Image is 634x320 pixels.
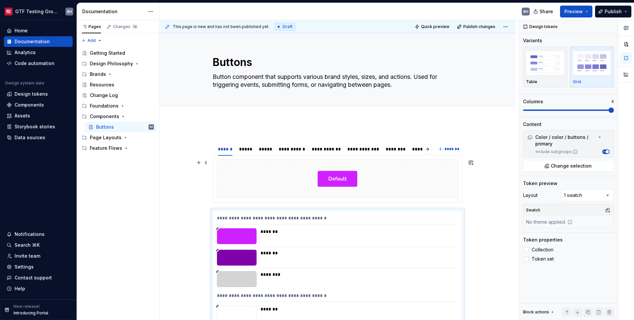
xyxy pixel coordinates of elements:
button: placeholderTable [523,47,567,87]
img: placeholder [573,51,611,75]
button: Publish [595,6,631,17]
div: Settings [15,264,34,270]
img: placeholder [526,51,564,75]
div: Block actions [523,309,549,315]
div: Resources [90,81,114,88]
p: Table [526,79,537,84]
button: Preview [560,6,592,17]
div: Color / color / buttons / primary [527,134,596,147]
div: Home [15,27,28,34]
button: Notifications [4,229,73,240]
div: Components [15,102,44,108]
img: f4f33d50-0937-4074-a32a-c7cda971eed1.png [5,8,13,16]
div: Columns [523,98,543,105]
textarea: Button component that supports various brand styles, sizes, and actions. Used for triggering even... [211,72,461,90]
a: ButtonsBH [86,122,157,132]
div: Assets [15,112,30,119]
span: Publish changes [463,24,495,29]
a: Components [4,100,73,110]
span: Share [540,8,553,15]
div: Data sources [15,134,45,141]
a: Code automation [4,58,73,69]
span: Publish [605,8,622,15]
div: Design tokens [15,91,48,97]
div: GTF Testing Grounds [15,8,57,15]
button: placeholderGrid [570,47,614,87]
div: Getting Started [90,50,125,56]
a: Analytics [4,47,73,58]
div: Layout [523,192,538,199]
div: Search ⌘K [15,242,40,248]
div: Analytics [15,49,36,56]
div: Page Layouts [79,132,157,143]
a: Change Log [79,90,157,101]
div: No theme applied. [523,216,575,228]
div: Swatch [525,206,542,215]
button: Search ⌘K [4,240,73,250]
span: Quick preview [421,24,449,29]
button: Share [530,6,557,17]
span: This page is new and has not been published yet. [173,24,269,29]
div: Design Philosophy [79,58,157,69]
div: Color / color / buttons / primary [525,132,612,148]
div: Notifications [15,231,45,238]
div: Design Philosophy [90,60,133,67]
a: Resources [79,80,157,90]
span: Add [88,38,96,43]
div: Block actions [523,307,555,317]
div: Page Layouts [90,134,122,141]
div: Foundations [79,101,157,111]
div: Help [15,285,25,292]
button: Contact support [4,272,73,283]
button: Help [4,283,73,294]
span: Preview [564,8,583,15]
div: Feature Flows [79,143,157,153]
div: Contact support [15,274,52,281]
textarea: Buttons [211,54,461,70]
div: Page tree [79,48,157,153]
button: Change selection [523,160,614,172]
div: Variants [523,37,542,44]
span: Token set [532,256,554,262]
label: Include subgroups [533,149,578,154]
div: BH [523,9,528,14]
div: BH [150,124,153,130]
span: 18 [132,24,138,29]
div: Token preview [523,180,557,187]
a: Home [4,25,73,36]
a: Settings [4,262,73,272]
p: Grid [573,79,581,84]
div: Components [90,113,119,120]
p: New release! [14,304,40,309]
div: Changes [113,24,138,29]
a: Design tokens [4,89,73,99]
button: Quick preview [413,22,452,31]
div: Brands [90,71,106,78]
div: Content [523,121,542,128]
div: Brands [79,69,157,80]
div: Token properties [523,237,563,243]
div: Change Log [90,92,118,99]
span: Draft [283,24,293,29]
a: Getting Started [79,48,157,58]
a: Storybook stories [4,121,73,132]
button: Publish changes [455,22,498,31]
div: Invite team [15,253,40,259]
section-item: System [217,159,458,198]
p: 4 [611,99,614,104]
span: Collection [532,247,553,252]
div: BH [67,9,72,14]
div: Pages [82,24,101,29]
div: Feature Flows [90,145,122,151]
p: Introducing Portal [14,310,48,316]
button: GTF Testing GroundsBH [1,4,75,18]
a: Data sources [4,132,73,143]
div: Code automation [15,60,54,67]
span: Change selection [551,163,592,169]
div: Components [79,111,157,122]
a: Invite team [4,251,73,261]
div: Storybook stories [15,123,55,130]
div: Buttons [96,124,114,130]
a: Documentation [4,36,73,47]
button: Add [79,36,104,45]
